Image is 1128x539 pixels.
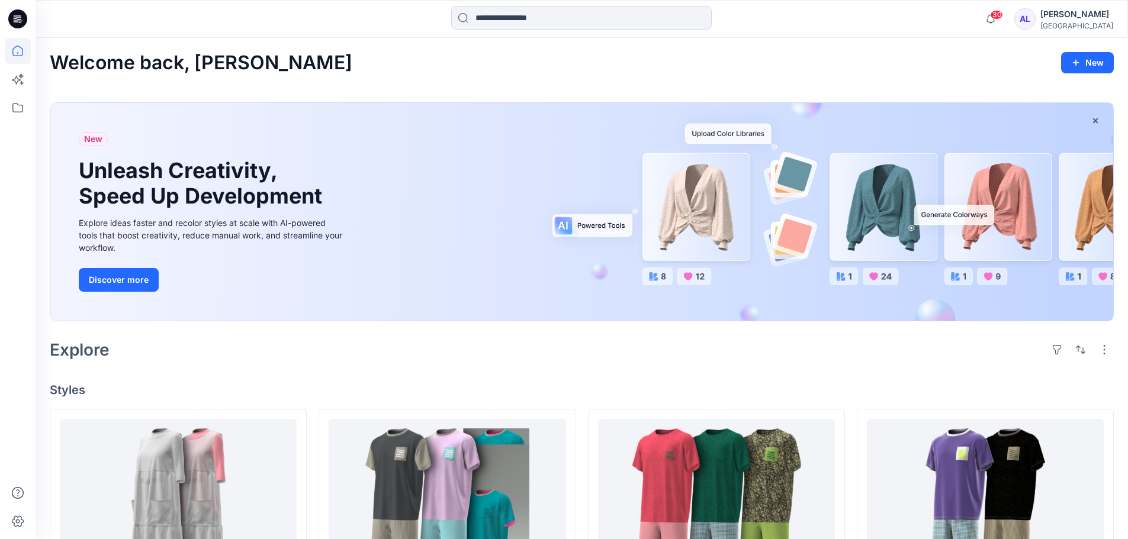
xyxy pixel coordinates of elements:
h1: Unleash Creativity, Speed Up Development [79,158,327,209]
button: New [1061,52,1114,73]
div: Explore ideas faster and recolor styles at scale with AI-powered tools that boost creativity, red... [79,217,345,254]
h4: Styles [50,383,1114,397]
button: Discover more [79,268,159,292]
a: Discover more [79,268,345,292]
h2: Welcome back, [PERSON_NAME] [50,52,352,74]
div: [GEOGRAPHIC_DATA] [1040,21,1113,30]
h2: Explore [50,340,110,359]
span: New [84,132,102,146]
span: 30 [990,10,1003,20]
div: [PERSON_NAME] [1040,7,1113,21]
div: AL [1014,8,1036,30]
